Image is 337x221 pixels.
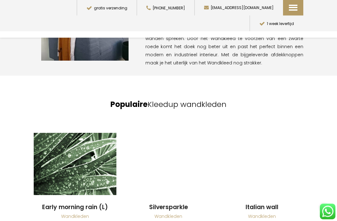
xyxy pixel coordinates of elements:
a: Early Morning Rain (L)Detail Foto Van Wandkleed Kleedup Met Frisse Groentinten [34,133,116,196]
h2: Kleedup wandkleden [34,99,303,110]
a: Wandkleden [248,213,276,220]
a: Italian Wall [221,133,303,196]
a: Wandkleden [61,213,89,220]
button: 1 week levertijd [250,16,303,31]
img: Silversparkle [127,133,210,195]
a: Silversparkle [127,133,210,196]
img: Italian Wall [221,133,303,195]
strong: Populaire [110,99,148,110]
a: Silversparkle [127,203,210,212]
a: Italian wall [221,203,303,212]
a: Early morning rain (L) [34,203,116,212]
a: Wandkleden [154,213,182,220]
img: Early Morning Rain (L) [34,133,116,195]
